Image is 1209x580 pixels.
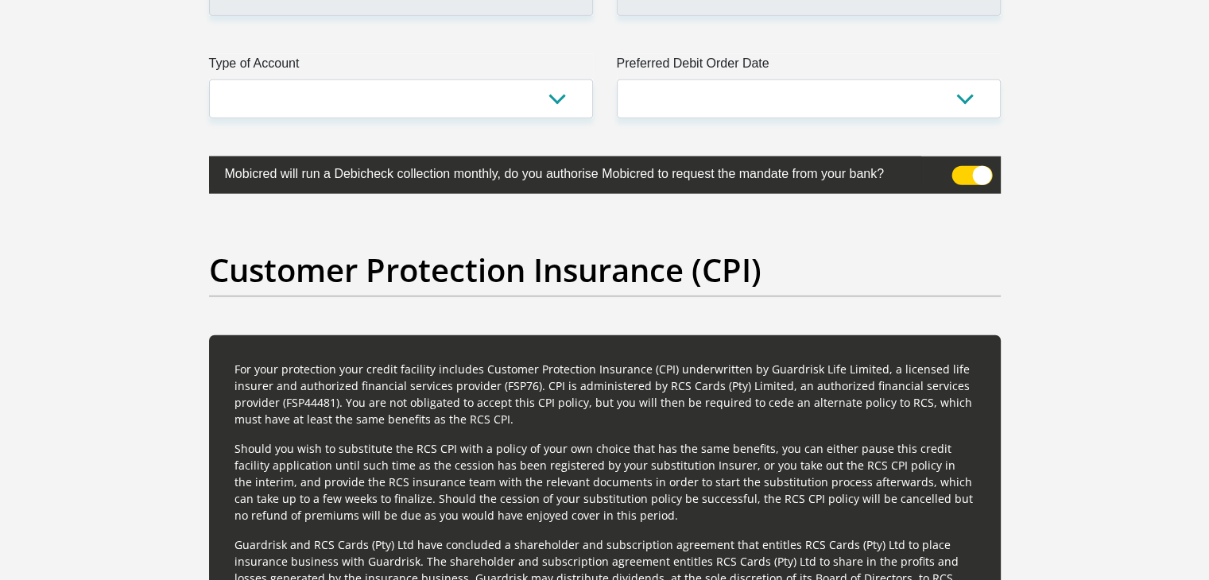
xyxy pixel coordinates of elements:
[234,440,975,524] p: Should you wish to substitute the RCS CPI with a policy of your own choice that has the same bene...
[234,361,975,427] p: For your protection your credit facility includes Customer Protection Insurance (CPI) underwritte...
[617,54,1001,79] label: Preferred Debit Order Date
[209,251,1001,289] h2: Customer Protection Insurance (CPI)
[209,157,921,188] label: Mobicred will run a Debicheck collection monthly, do you authorise Mobicred to request the mandat...
[209,54,593,79] label: Type of Account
